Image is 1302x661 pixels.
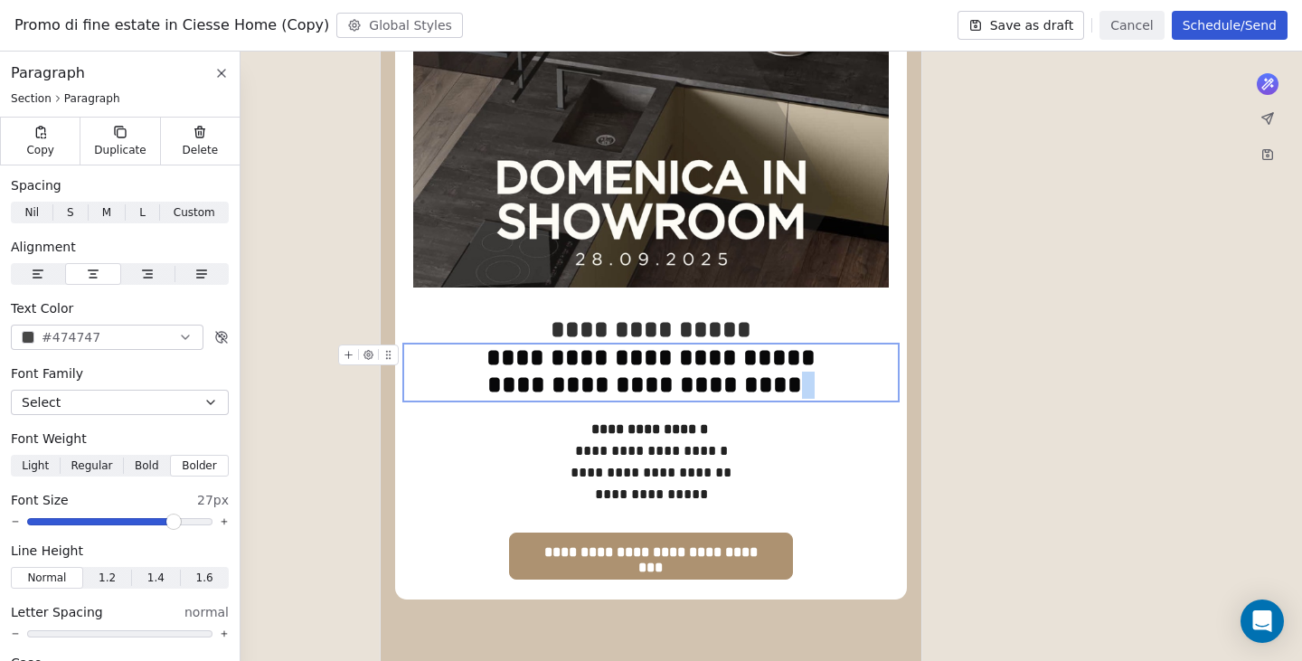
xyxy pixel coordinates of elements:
[14,14,329,36] span: Promo di fine estate in Ciesse Home (Copy)
[11,491,69,509] span: Font Size
[174,204,215,221] span: Custom
[71,458,113,474] span: Regular
[139,204,146,221] span: L
[184,603,229,621] span: normal
[958,11,1085,40] button: Save as draft
[24,204,39,221] span: Nil
[196,570,213,586] span: 1.6
[11,299,73,317] span: Text Color
[11,91,52,106] span: Section
[147,570,165,586] span: 1.4
[336,13,463,38] button: Global Styles
[11,176,61,194] span: Spacing
[1172,11,1288,40] button: Schedule/Send
[22,458,49,474] span: Light
[26,143,54,157] span: Copy
[197,491,229,509] span: 27px
[11,603,103,621] span: Letter Spacing
[11,542,83,560] span: Line Height
[135,458,159,474] span: Bold
[11,430,87,448] span: Font Weight
[183,143,219,157] span: Delete
[22,393,61,411] span: Select
[11,364,83,382] span: Font Family
[1241,600,1284,643] div: Open Intercom Messenger
[11,325,203,350] button: #474747
[102,204,111,221] span: M
[67,204,74,221] span: S
[94,143,146,157] span: Duplicate
[11,62,85,84] span: Paragraph
[99,570,116,586] span: 1.2
[42,328,100,347] span: #474747
[64,91,120,106] span: Paragraph
[11,238,76,256] span: Alignment
[1099,11,1164,40] button: Cancel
